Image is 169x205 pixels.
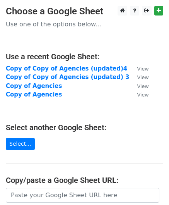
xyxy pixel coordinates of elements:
[6,65,127,72] a: Copy of Copy of Agencies (updated)4
[6,52,163,61] h4: Use a recent Google Sheet:
[137,66,149,72] small: View
[6,123,163,132] h4: Select another Google Sheet:
[130,74,149,81] a: View
[6,83,62,90] a: Copy of Agencies
[6,176,163,185] h4: Copy/paste a Google Sheet URL:
[137,83,149,89] small: View
[6,74,130,81] a: Copy of Copy of Agencies (updated) 3
[6,138,35,150] a: Select...
[137,92,149,98] small: View
[6,20,163,28] p: Use one of the options below...
[6,6,163,17] h3: Choose a Google Sheet
[137,74,149,80] small: View
[130,65,149,72] a: View
[6,188,159,203] input: Paste your Google Sheet URL here
[130,91,149,98] a: View
[130,83,149,90] a: View
[6,91,62,98] a: Copy of Agencies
